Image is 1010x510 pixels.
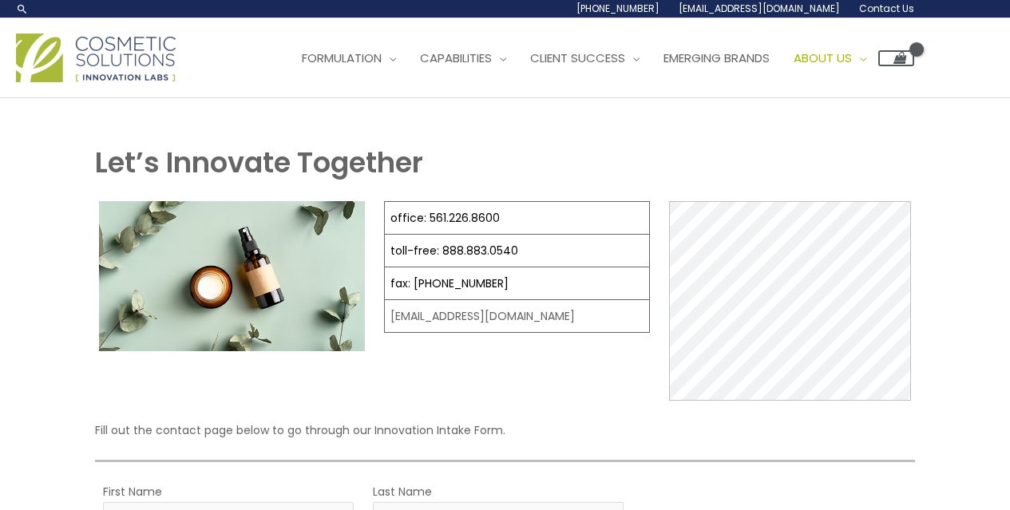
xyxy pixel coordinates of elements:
[794,49,852,66] span: About Us
[390,275,509,291] a: fax: [PHONE_NUMBER]
[859,2,914,15] span: Contact Us
[420,49,492,66] span: Capabilities
[302,49,382,66] span: Formulation
[99,201,365,351] img: Contact page image for private label skincare manufacturer Cosmetic solutions shows a skin care b...
[518,34,652,82] a: Client Success
[576,2,659,15] span: [PHONE_NUMBER]
[278,34,914,82] nav: Site Navigation
[390,210,500,226] a: office: 561.226.8600
[95,420,915,441] p: Fill out the contact page below to go through our Innovation Intake Form.
[385,300,650,333] td: [EMAIL_ADDRESS][DOMAIN_NAME]
[103,481,162,502] label: First Name
[95,143,423,182] strong: Let’s Innovate Together
[373,481,432,502] label: Last Name
[679,2,840,15] span: [EMAIL_ADDRESS][DOMAIN_NAME]
[290,34,408,82] a: Formulation
[390,243,518,259] a: toll-free: 888.883.0540
[663,49,770,66] span: Emerging Brands
[408,34,518,82] a: Capabilities
[878,50,914,66] a: View Shopping Cart, empty
[782,34,878,82] a: About Us
[16,2,29,15] a: Search icon link
[530,49,625,66] span: Client Success
[652,34,782,82] a: Emerging Brands
[16,34,176,82] img: Cosmetic Solutions Logo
